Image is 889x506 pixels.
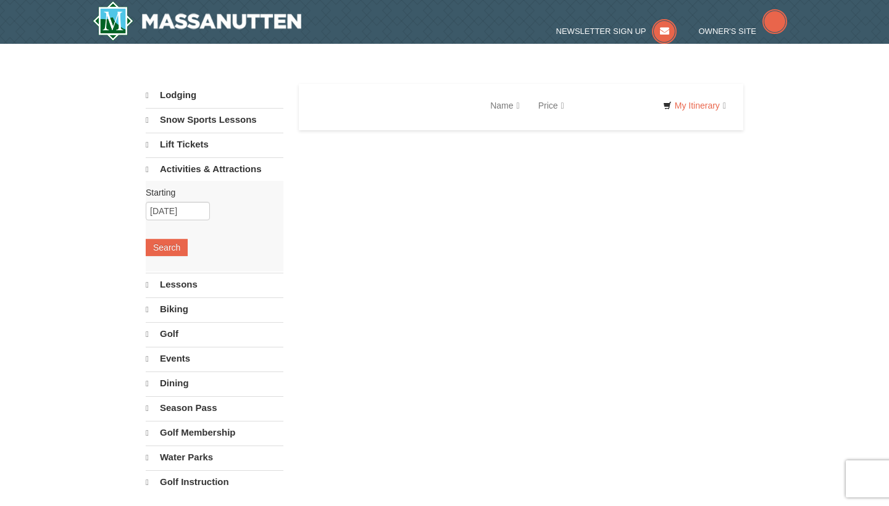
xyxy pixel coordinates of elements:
a: Biking [146,297,283,321]
a: Lessons [146,273,283,296]
a: Newsletter Sign Up [556,27,677,36]
a: Name [481,93,528,118]
a: Golf Instruction [146,470,283,494]
img: Massanutten Resort Logo [93,1,301,41]
a: Dining [146,371,283,395]
a: Lodging [146,84,283,107]
a: Season Pass [146,396,283,420]
a: Snow Sports Lessons [146,108,283,131]
a: Price [529,93,574,118]
a: Water Parks [146,446,283,469]
span: Owner's Site [699,27,757,36]
a: Events [146,347,283,370]
span: Newsletter Sign Up [556,27,646,36]
a: Massanutten Resort [93,1,301,41]
a: Golf Membership [146,421,283,444]
label: Starting [146,186,274,199]
a: Activities & Attractions [146,157,283,181]
a: Lift Tickets [146,133,283,156]
a: Golf [146,322,283,346]
button: Search [146,239,188,256]
a: My Itinerary [655,96,734,115]
a: Owner's Site [699,27,788,36]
